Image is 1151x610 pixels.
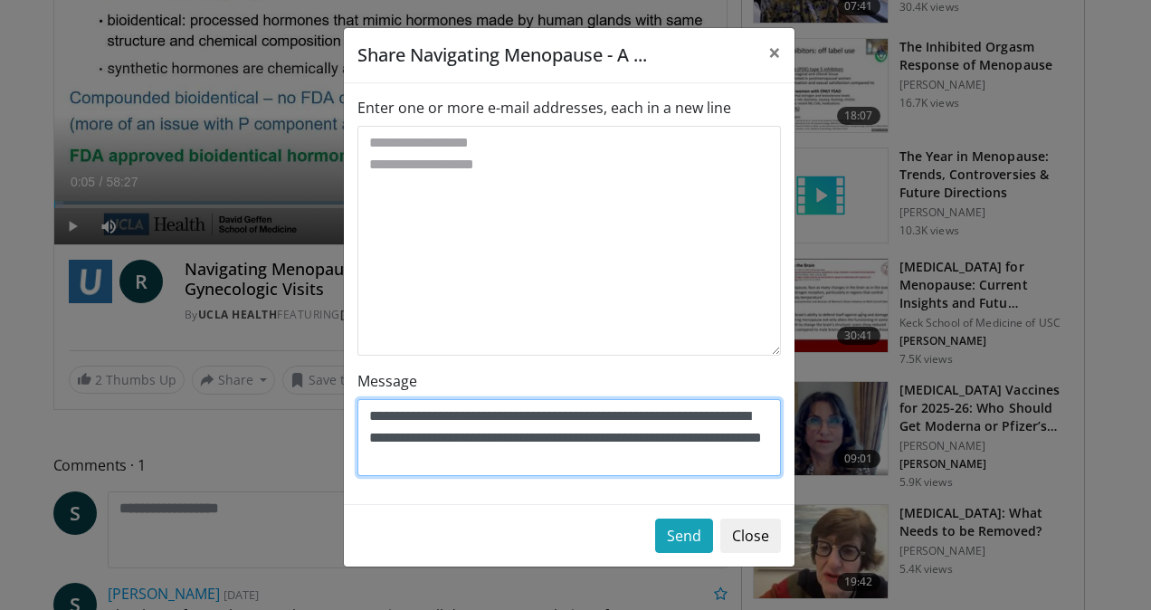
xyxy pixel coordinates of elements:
span: × [768,37,781,67]
label: Message [357,370,417,392]
label: Enter one or more e-mail addresses, each in a new line [357,97,731,119]
button: Send [655,519,713,553]
button: Close [720,519,781,553]
h5: Share Navigating Menopause - A ... [357,42,647,69]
